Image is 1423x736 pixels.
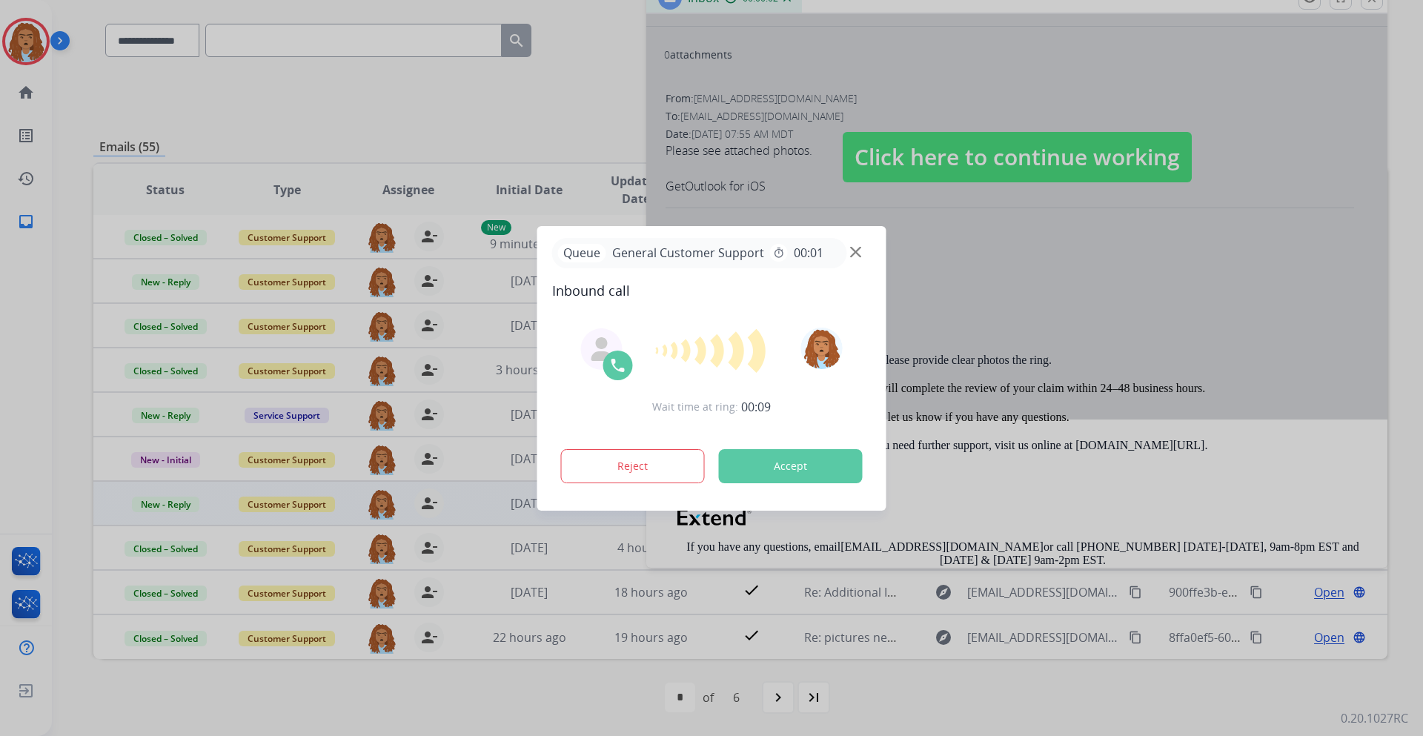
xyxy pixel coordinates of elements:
[652,400,738,414] span: Wait time at ring:
[800,328,842,369] img: avatar
[741,398,771,416] span: 00:09
[773,247,785,259] mat-icon: timer
[1341,709,1408,727] p: 0.20.1027RC
[719,449,863,483] button: Accept
[561,449,705,483] button: Reject
[552,280,872,301] span: Inbound call
[590,337,614,361] img: agent-avatar
[558,244,606,262] p: Queue
[609,357,627,374] img: call-icon
[606,244,770,262] span: General Customer Support
[850,246,861,257] img: close-button
[794,244,823,262] span: 00:01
